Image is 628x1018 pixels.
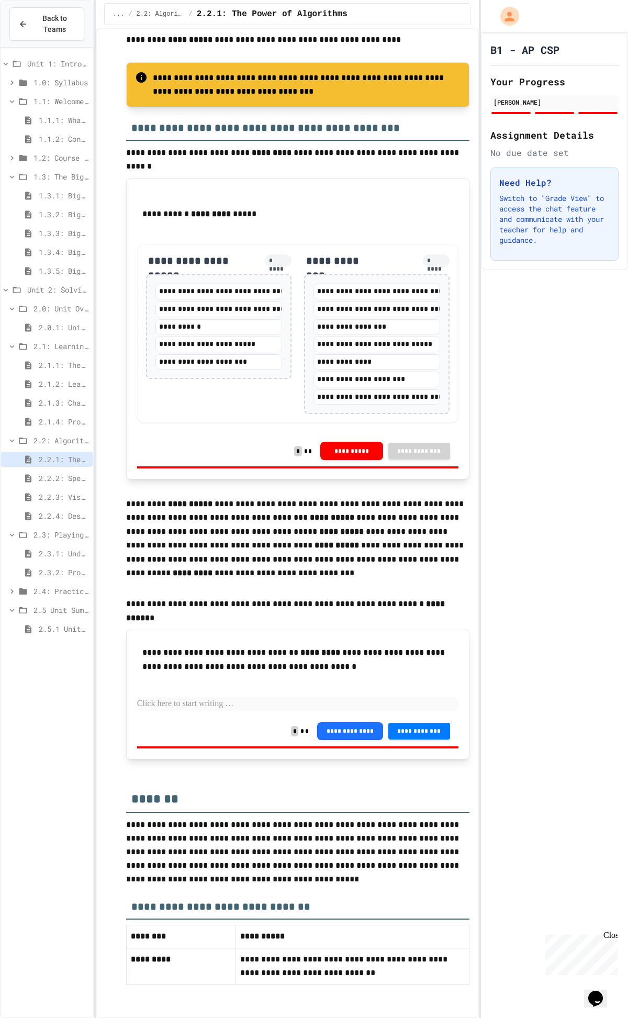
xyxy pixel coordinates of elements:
[39,378,88,389] span: 2.1.2: Learning to Solve Hard Problems
[189,10,193,18] span: /
[128,10,132,18] span: /
[490,74,619,89] h2: Your Progress
[499,176,610,189] h3: Need Help?
[33,303,88,314] span: 2.0: Unit Overview
[39,360,88,371] span: 2.1.1: The Growth Mindset
[39,209,88,220] span: 1.3.2: Big Idea 2 - Data
[33,529,88,540] span: 2.3: Playing Games
[39,265,88,276] span: 1.3.5: Big Idea 5 - Impact of Computing
[494,97,615,107] div: [PERSON_NAME]
[27,58,88,69] span: Unit 1: Intro to Computer Science
[39,190,88,201] span: 1.3.1: Big Idea 1 - Creative Development
[33,435,88,446] span: 2.2: Algorithms - from Pseudocode to Flowcharts
[584,976,618,1008] iframe: chat widget
[33,96,88,107] span: 1.1: Welcome to Computer Science
[39,133,88,144] span: 1.1.2: Connect with Your World
[9,7,84,41] button: Back to Teams
[113,10,125,18] span: ...
[39,228,88,239] span: 1.3.3: Big Idea 3 - Algorithms and Programming
[197,8,347,20] span: 2.2.1: The Power of Algorithms
[34,13,75,35] span: Back to Teams
[33,152,88,163] span: 1.2: Course Overview and the AP Exam
[39,397,88,408] span: 2.1.3: Challenge Problem - The Bridge
[39,247,88,258] span: 1.3.4: Big Idea 4 - Computing Systems and Networks
[541,931,618,975] iframe: chat widget
[39,115,88,126] span: 1.1.1: What is Computer Science?
[39,416,88,427] span: 2.1.4: Problem Solving Practice
[33,77,88,88] span: 1.0: Syllabus
[489,4,522,28] div: My Account
[39,473,88,484] span: 2.2.2: Specifying Ideas with Pseudocode
[490,42,559,57] h1: B1 - AP CSP
[39,623,88,634] span: 2.5.1 Unit Summary
[39,491,88,502] span: 2.2.3: Visualizing Logic with Flowcharts
[33,341,88,352] span: 2.1: Learning to Solve Hard Problems
[27,284,88,295] span: Unit 2: Solving Problems in Computer Science
[33,605,88,616] span: 2.5 Unit Summary
[490,128,619,142] h2: Assignment Details
[490,147,619,159] div: No due date set
[33,586,88,597] span: 2.4: Practice with Algorithms
[39,510,88,521] span: 2.2.4: Designing Flowcharts
[39,567,88,578] span: 2.3.2: Problem Solving Reflection
[39,322,88,333] span: 2.0.1: Unit Overview
[499,193,610,245] p: Switch to "Grade View" to access the chat feature and communicate with your teacher for help and ...
[39,548,88,559] span: 2.3.1: Understanding Games with Flowcharts
[4,4,72,66] div: Chat with us now!Close
[33,171,88,182] span: 1.3: The Big Ideas
[39,454,88,465] span: 2.2.1: The Power of Algorithms
[137,10,185,18] span: 2.2: Algorithms - from Pseudocode to Flowcharts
